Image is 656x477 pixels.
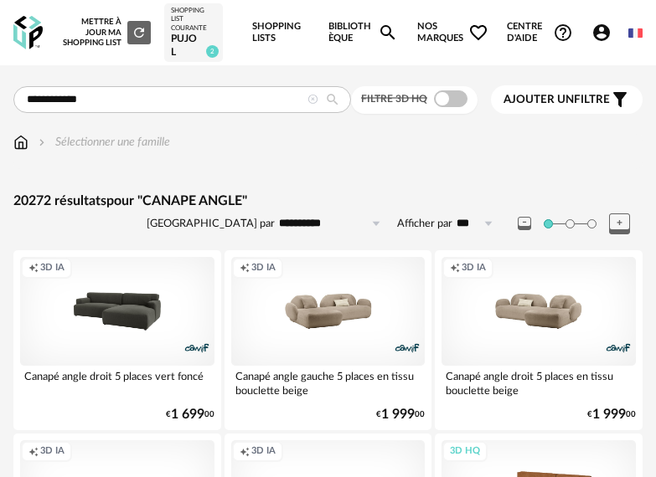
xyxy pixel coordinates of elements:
div: PUJOL [171,33,216,59]
span: 3D IA [251,445,276,458]
button: Ajouter unfiltre Filter icon [491,85,643,114]
img: svg+xml;base64,PHN2ZyB3aWR0aD0iMTYiIGhlaWdodD0iMTYiIHZpZXdCb3g9IjAgMCAxNiAxNiIgZmlsbD0ibm9uZSIgeG... [35,134,49,151]
span: 1 999 [381,409,415,420]
span: 1 699 [171,409,204,420]
span: Account Circle icon [591,23,619,43]
a: Creation icon 3D IA Canapé angle droit 5 places en tissu bouclette beige €1 99900 [435,250,643,430]
label: [GEOGRAPHIC_DATA] par [147,217,275,231]
div: Canapé angle droit 5 places en tissu bouclette beige [442,366,636,399]
span: Help Circle Outline icon [553,23,573,43]
span: 3D IA [251,262,276,274]
img: fr [628,26,643,40]
div: Canapé angle droit 5 places vert foncé [20,366,214,399]
div: 20272 résultats [13,192,643,210]
span: 3D IA [462,262,486,274]
span: Creation icon [450,262,460,274]
span: 3D IA [40,262,65,274]
span: pour "CANAPE ANGLE" [106,194,247,208]
div: € 00 [587,409,636,420]
span: Account Circle icon [591,23,612,43]
span: Centre d'aideHelp Circle Outline icon [507,21,573,45]
label: Afficher par [397,217,452,231]
div: € 00 [166,409,214,420]
div: Shopping List courante [171,7,216,33]
span: Magnify icon [378,23,398,43]
span: Heart Outline icon [468,23,488,43]
span: 1 999 [592,409,626,420]
span: Ajouter un [504,94,574,105]
span: Filter icon [610,90,630,110]
img: OXP [13,16,43,50]
div: Sélectionner une famille [35,134,170,151]
a: Creation icon 3D IA Canapé angle gauche 5 places en tissu bouclette beige €1 99900 [225,250,432,430]
span: Creation icon [240,445,250,458]
span: Creation icon [28,445,39,458]
span: Creation icon [28,262,39,274]
span: filtre [504,93,610,107]
span: Creation icon [240,262,250,274]
a: Creation icon 3D IA Canapé angle droit 5 places vert foncé €1 69900 [13,250,221,430]
div: Mettre à jour ma Shopping List [62,17,151,48]
span: Refresh icon [132,28,147,37]
a: Shopping List courante PUJOL 2 [171,7,216,59]
div: € 00 [376,409,425,420]
span: 3D IA [40,445,65,458]
span: 2 [206,45,219,58]
span: Filtre 3D HQ [361,94,427,104]
img: svg+xml;base64,PHN2ZyB3aWR0aD0iMTYiIGhlaWdodD0iMTciIHZpZXdCb3g9IjAgMCAxNiAxNyIgZmlsbD0ibm9uZSIgeG... [13,134,28,151]
div: 3D HQ [442,441,488,462]
div: Canapé angle gauche 5 places en tissu bouclette beige [231,366,426,399]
